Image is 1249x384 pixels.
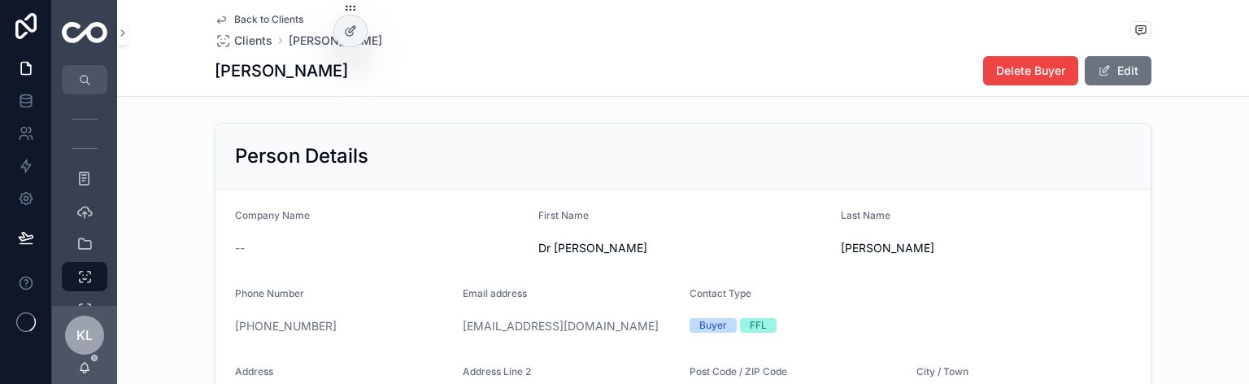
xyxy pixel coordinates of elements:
span: KL [76,325,93,345]
a: [EMAIL_ADDRESS][DOMAIN_NAME] [463,318,659,334]
span: Email address [463,287,527,299]
h2: Person Details [235,143,368,169]
span: -- [235,240,245,256]
div: scrollable content [52,94,117,306]
span: Company Name [235,209,310,221]
a: [PERSON_NAME] [289,33,382,49]
button: Delete Buyer [983,56,1078,85]
a: [PHONE_NUMBER] [235,318,337,334]
a: Clients [215,33,272,49]
h1: [PERSON_NAME] [215,59,348,82]
button: Edit [1085,56,1151,85]
span: City / Town [916,365,968,377]
span: Phone Number [235,287,304,299]
span: Dr [PERSON_NAME] [538,240,829,256]
span: First Name [538,209,589,221]
img: App logo [62,22,107,43]
span: [PERSON_NAME] [841,240,1131,256]
a: Back to Clients [215,13,303,26]
span: Last Name [841,209,890,221]
span: Post Code / ZIP Code [690,365,787,377]
span: Clients [234,33,272,49]
span: Back to Clients [234,13,303,26]
span: Contact Type [690,287,751,299]
span: Address Line 2 [463,365,531,377]
span: Delete Buyer [996,63,1065,79]
div: Buyer [699,318,727,333]
div: FFL [750,318,767,333]
span: Address [235,365,273,377]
